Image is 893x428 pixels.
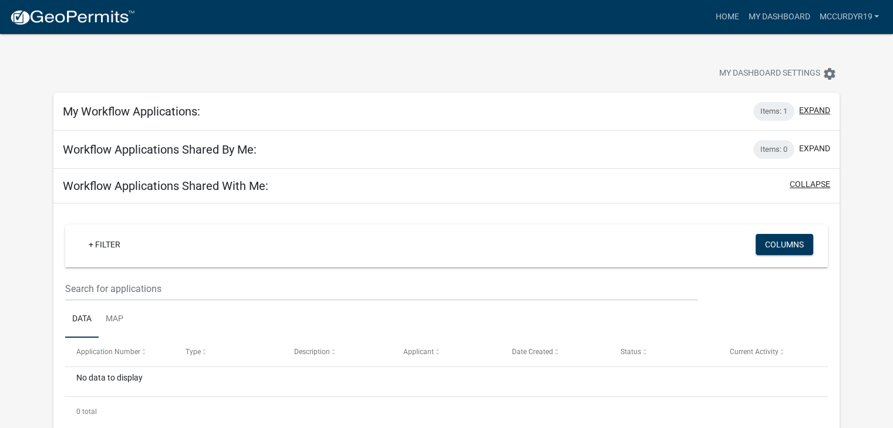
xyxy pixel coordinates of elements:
div: 0 total [65,397,828,426]
datatable-header-cell: Description [283,338,392,366]
div: Items: 1 [753,102,794,121]
span: Applicant [403,348,434,356]
button: Columns [756,234,813,255]
datatable-header-cell: Application Number [65,338,174,366]
button: My Dashboard Settingssettings [710,62,846,85]
datatable-header-cell: Date Created [501,338,609,366]
a: My Dashboard [743,6,814,28]
datatable-header-cell: Status [609,338,718,366]
datatable-header-cell: Applicant [392,338,500,366]
div: Items: 0 [753,140,794,159]
h5: Workflow Applications Shared With Me: [63,179,268,193]
button: expand [799,104,830,117]
a: Map [99,301,130,338]
datatable-header-cell: Type [174,338,282,366]
a: Data [65,301,99,338]
span: My Dashboard Settings [719,67,820,81]
a: Home [710,6,743,28]
span: Type [186,348,201,356]
h5: My Workflow Applications: [63,104,200,118]
span: Application Number [76,348,140,356]
span: Current Activity [730,348,779,356]
div: No data to display [65,367,828,396]
h5: Workflow Applications Shared By Me: [63,142,257,157]
button: collapse [790,178,830,191]
span: Description [294,348,330,356]
a: + Filter [79,234,130,255]
i: settings [823,67,837,81]
a: mccurdyr19 [814,6,884,28]
datatable-header-cell: Current Activity [719,338,827,366]
button: expand [799,142,830,155]
span: Status [621,348,641,356]
input: Search for applications [65,277,697,301]
span: Date Created [512,348,553,356]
